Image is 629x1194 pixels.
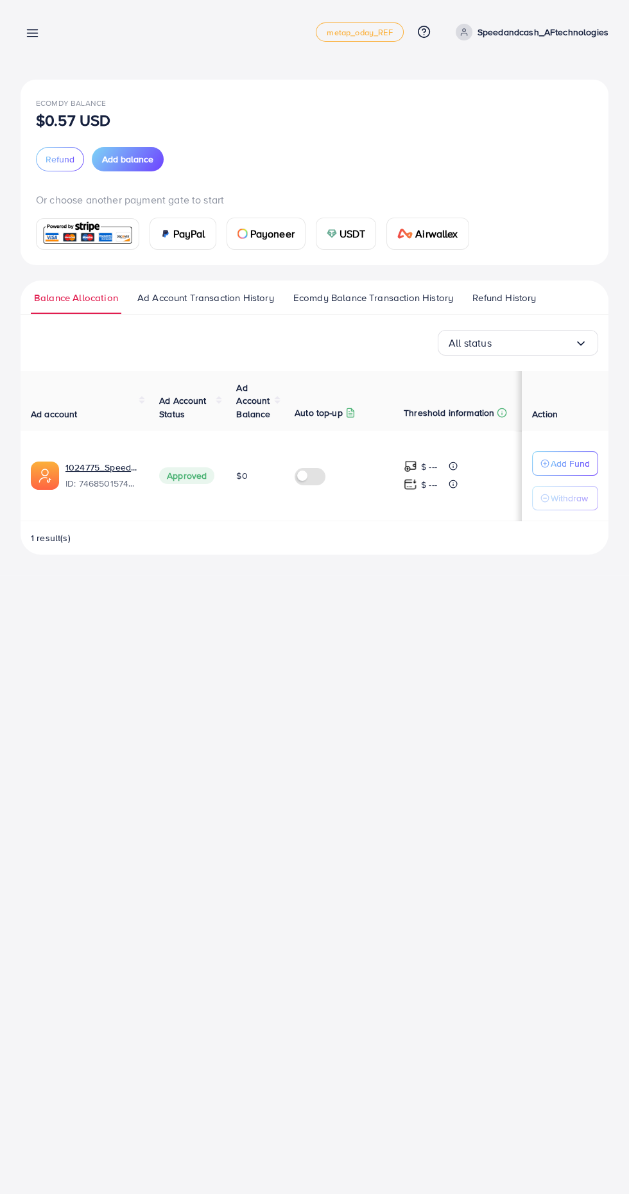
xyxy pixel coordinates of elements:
[160,229,171,239] img: card
[236,381,270,420] span: Ad Account Balance
[36,98,106,108] span: Ecomdy Balance
[404,478,417,491] img: top-up amount
[173,226,205,241] span: PayPal
[159,394,207,420] span: Ad Account Status
[40,220,135,248] img: card
[316,218,377,250] a: cardUSDT
[34,291,118,305] span: Balance Allocation
[532,486,598,510] button: Withdraw
[404,405,494,420] p: Threshold information
[295,405,343,420] p: Auto top-up
[415,226,458,241] span: Airwallex
[449,333,492,353] span: All status
[404,460,417,473] img: top-up amount
[327,229,337,239] img: card
[150,218,216,250] a: cardPayPal
[438,330,598,356] div: Search for option
[31,462,59,490] img: ic-ads-acc.e4c84228.svg
[478,24,608,40] p: Speedandcash_AFtechnologies
[137,291,274,305] span: Ad Account Transaction History
[250,226,295,241] span: Payoneer
[451,24,608,40] a: Speedandcash_AFtechnologies
[36,112,110,128] p: $0.57 USD
[421,477,437,492] p: $ ---
[227,218,306,250] a: cardPayoneer
[532,451,598,476] button: Add Fund
[65,461,139,490] div: <span class='underline'>1024775_Speedandcash_AFtechnologies_1738896038352</span></br>746850157437...
[574,1136,619,1184] iframe: Chat
[340,226,366,241] span: USDT
[532,408,558,420] span: Action
[31,532,71,544] span: 1 result(s)
[421,459,437,474] p: $ ---
[36,218,139,250] a: card
[102,153,153,166] span: Add balance
[492,333,574,353] input: Search for option
[236,469,247,482] span: $0
[397,229,413,239] img: card
[65,461,139,474] a: 1024775_Speedandcash_AFtechnologies_1738896038352
[551,456,590,471] p: Add Fund
[159,467,214,484] span: Approved
[92,147,164,171] button: Add balance
[237,229,248,239] img: card
[551,490,588,506] p: Withdraw
[36,147,84,171] button: Refund
[327,28,392,37] span: metap_oday_REF
[31,408,78,420] span: Ad account
[36,192,593,207] p: Or choose another payment gate to start
[293,291,453,305] span: Ecomdy Balance Transaction History
[316,22,403,42] a: metap_oday_REF
[65,477,139,490] span: ID: 7468501574378373136
[386,218,469,250] a: cardAirwallex
[472,291,536,305] span: Refund History
[46,153,74,166] span: Refund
